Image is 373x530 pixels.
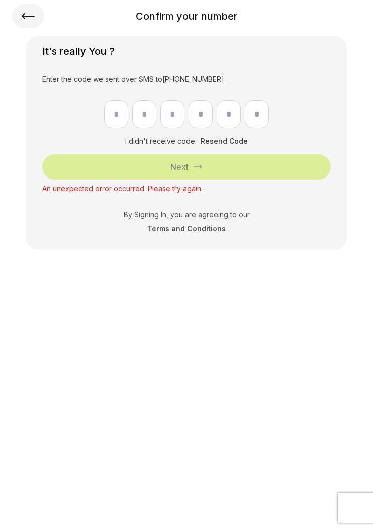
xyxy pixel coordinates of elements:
[125,136,197,146] div: I didn't receive code.
[170,161,189,173] div: Next
[147,224,226,233] a: Terms and Conditions
[44,9,329,23] h2: Confirm your number
[42,44,331,58] div: It's really You ?
[42,210,331,220] div: By Signing In, you are agreeing to our
[42,154,331,180] button: Next
[201,136,248,146] button: Resend Code
[42,74,331,84] div: Enter the code we sent over SMS to [PHONE_NUMBER]
[42,184,331,194] p: An unexpected error occurred. Please try again.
